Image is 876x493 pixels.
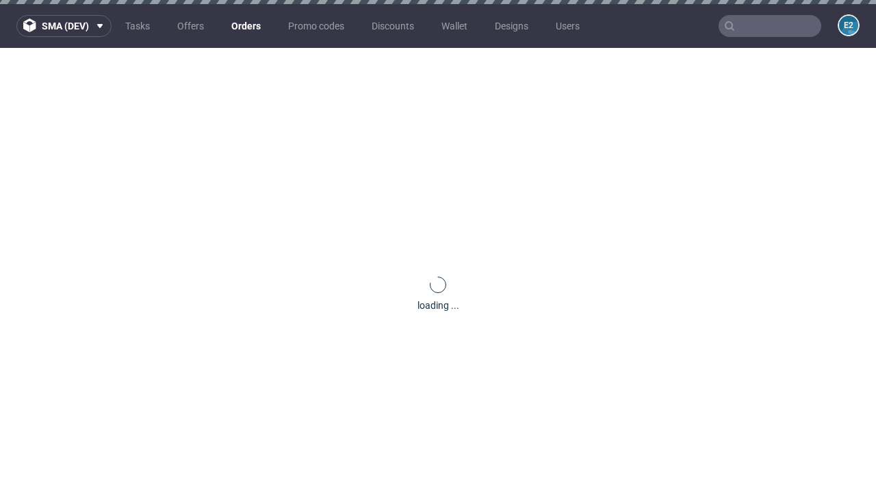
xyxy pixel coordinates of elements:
a: Wallet [433,15,476,37]
a: Users [547,15,588,37]
a: Tasks [117,15,158,37]
a: Offers [169,15,212,37]
a: Discounts [363,15,422,37]
span: sma (dev) [42,21,89,31]
button: sma (dev) [16,15,112,37]
div: loading ... [417,299,459,312]
figcaption: e2 [839,16,858,35]
a: Promo codes [280,15,352,37]
a: Designs [487,15,537,37]
a: Orders [223,15,269,37]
